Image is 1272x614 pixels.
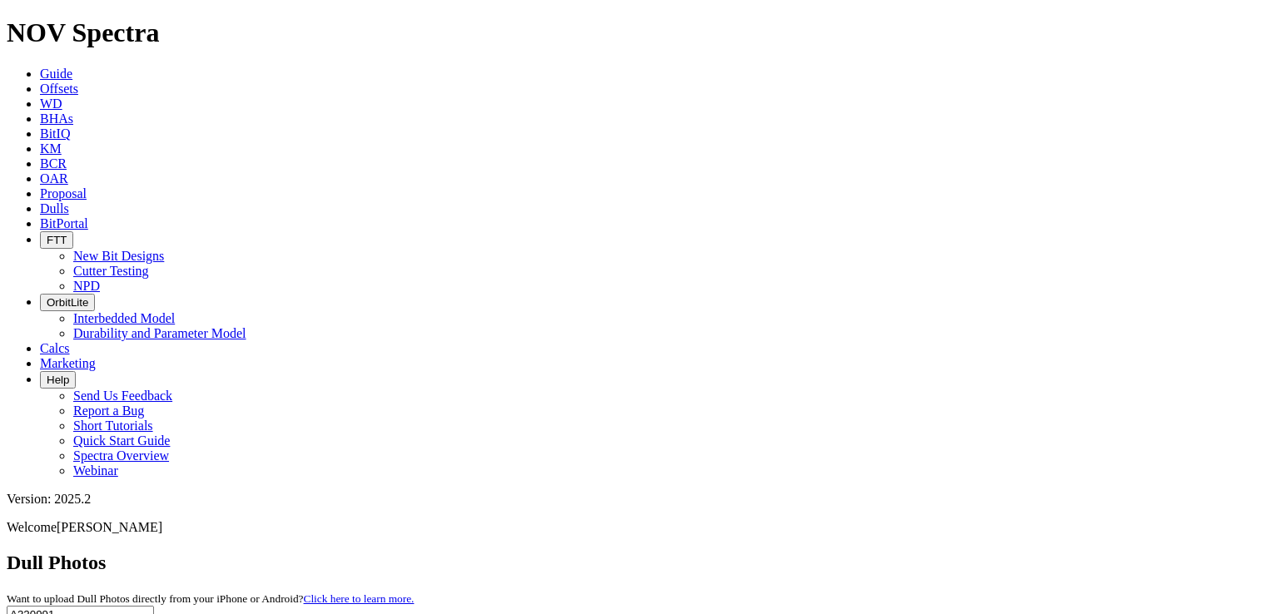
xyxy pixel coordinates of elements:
span: FTT [47,234,67,246]
a: BitPortal [40,216,88,230]
a: WD [40,97,62,111]
a: KM [40,141,62,156]
a: Spectra Overview [73,448,169,463]
small: Want to upload Dull Photos directly from your iPhone or Android? [7,592,414,605]
a: Short Tutorials [73,418,153,433]
a: NPD [73,279,100,293]
a: Quick Start Guide [73,433,170,448]
span: OrbitLite [47,296,88,309]
a: Marketing [40,356,96,370]
a: Click here to learn more. [304,592,415,605]
a: Calcs [40,341,70,355]
a: New Bit Designs [73,249,164,263]
a: OAR [40,171,68,186]
a: Guide [40,67,72,81]
button: OrbitLite [40,294,95,311]
a: Cutter Testing [73,264,149,278]
span: Help [47,374,69,386]
h1: NOV Spectra [7,17,1265,48]
a: Report a Bug [73,404,144,418]
button: FTT [40,231,73,249]
div: Version: 2025.2 [7,492,1265,507]
a: BCR [40,156,67,171]
h2: Dull Photos [7,552,1265,574]
a: Dulls [40,201,69,215]
a: Durability and Parameter Model [73,326,246,340]
p: Welcome [7,520,1265,535]
span: [PERSON_NAME] [57,520,162,534]
a: Proposal [40,186,87,201]
button: Help [40,371,76,389]
a: Interbedded Model [73,311,175,325]
a: Send Us Feedback [73,389,172,403]
a: Webinar [73,463,118,478]
a: BitIQ [40,126,70,141]
a: Offsets [40,82,78,96]
a: BHAs [40,111,73,126]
